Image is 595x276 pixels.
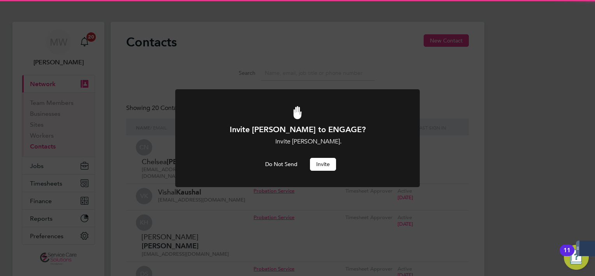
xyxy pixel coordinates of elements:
button: Do Not Send [259,158,304,170]
h1: Invite [PERSON_NAME] to ENGAGE? [196,124,399,134]
div: 11 [563,250,570,260]
p: Invite [PERSON_NAME]. [218,138,399,146]
button: Invite [310,158,336,170]
button: Open Resource Center, 11 new notifications [564,245,589,270]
